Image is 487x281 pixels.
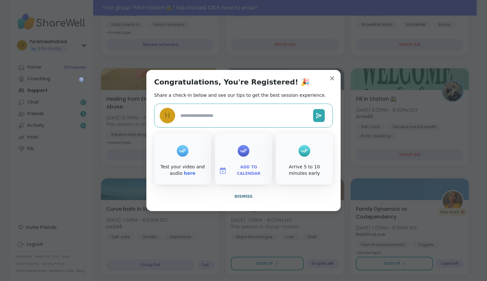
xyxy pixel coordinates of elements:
button: Add to Calendar [216,164,271,177]
img: ShareWell Logomark [219,167,227,174]
span: Dismiss [234,194,253,199]
div: Arrive 5 to 10 minutes early [277,164,332,176]
span: h [164,110,170,121]
button: Dismiss [154,190,333,203]
h1: Congratulations, You're Registered! 🎉 [154,78,310,87]
div: Test your video and audio [155,164,210,176]
span: Add to Calendar [229,164,268,177]
h2: Share a check-in below and see our tips to get the best session experience. [154,92,326,98]
iframe: Spotlight [79,77,84,82]
a: here [184,171,196,176]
